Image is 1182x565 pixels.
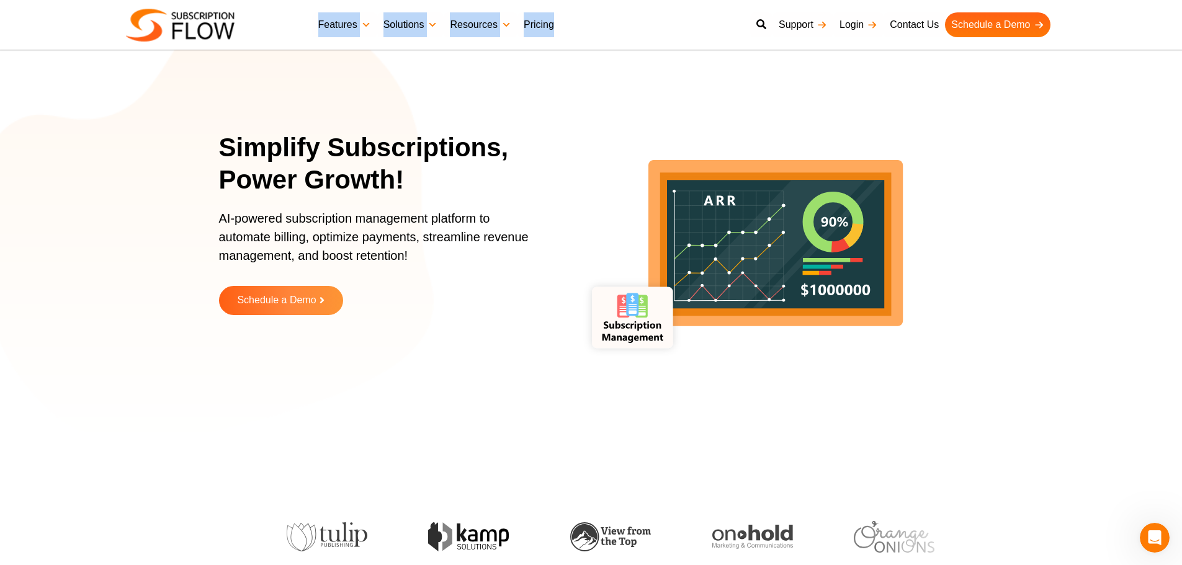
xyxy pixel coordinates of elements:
a: Schedule a Demo [219,286,343,315]
img: onhold-marketing [710,525,790,549]
h1: Simplify Subscriptions, Power Growth! [219,131,557,197]
a: Login [833,12,884,37]
img: view-from-the-top [568,522,648,551]
img: Subscriptionflow [126,9,235,42]
a: Solutions [377,12,444,37]
iframe: Intercom live chat [1140,523,1170,553]
a: Support [772,12,833,37]
a: Pricing [517,12,560,37]
p: AI-powered subscription management platform to automate billing, optimize payments, streamline re... [219,209,542,277]
a: Schedule a Demo [945,12,1050,37]
span: Schedule a Demo [237,295,316,306]
a: Resources [444,12,517,37]
img: kamp-solution [426,522,507,551]
img: tulip-publishing [284,522,365,552]
a: Features [312,12,377,37]
img: orange-onions [851,521,932,553]
a: Contact Us [884,12,945,37]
